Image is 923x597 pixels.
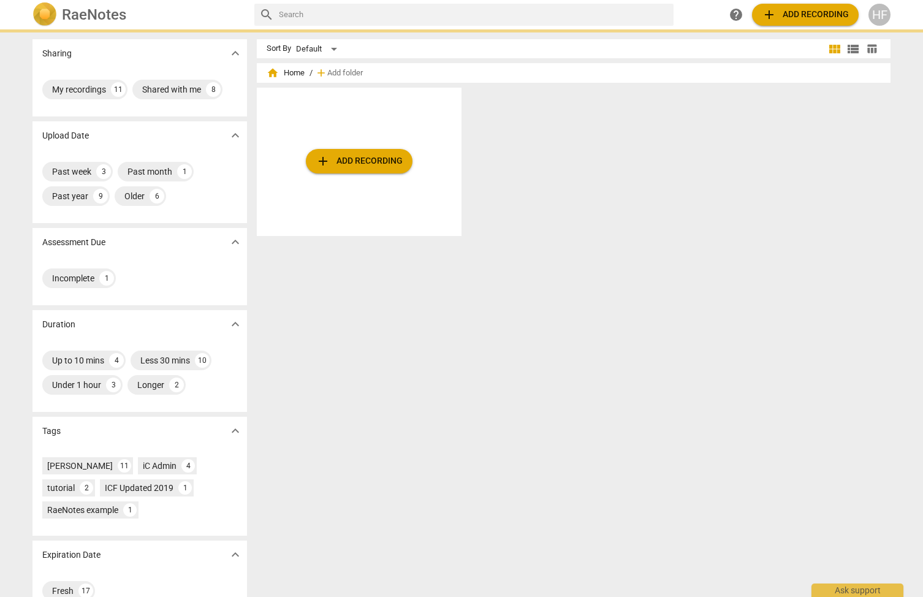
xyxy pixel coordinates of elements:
button: Show more [226,126,245,145]
div: Sort By [267,44,291,53]
p: Duration [42,318,75,331]
span: view_list [846,42,860,56]
input: Search [279,5,669,25]
div: ICF Updated 2019 [105,482,173,494]
div: tutorial [47,482,75,494]
span: add [762,7,777,22]
span: help [729,7,743,22]
span: Add recording [762,7,849,22]
div: Under 1 hour [52,379,101,391]
div: Past year [52,190,88,202]
p: Assessment Due [42,236,105,249]
button: Upload [306,149,412,173]
div: My recordings [52,83,106,96]
button: Show more [226,233,245,251]
div: 9 [93,189,108,203]
div: Longer [137,379,164,391]
button: List view [844,40,862,58]
div: Older [124,190,145,202]
div: Ask support [811,584,903,597]
div: Shared with me [142,83,201,96]
a: LogoRaeNotes [32,2,245,27]
a: Help [725,4,747,26]
span: Home [267,67,305,79]
span: expand_more [228,46,243,61]
button: Show more [226,546,245,564]
div: Incomplete [52,272,94,284]
div: 8 [206,82,221,97]
button: Table view [862,40,881,58]
div: iC Admin [143,460,177,472]
span: add [316,154,330,169]
div: 11 [118,459,131,473]
span: table_chart [866,43,878,55]
button: HF [868,4,891,26]
div: Past month [127,165,172,178]
div: 1 [177,164,192,179]
p: Expiration Date [42,549,101,561]
button: Show more [226,315,245,333]
span: expand_more [228,317,243,332]
div: Fresh [52,585,74,597]
button: Show more [226,44,245,63]
div: 4 [181,459,195,473]
button: Upload [752,4,859,26]
span: home [267,67,279,79]
div: [PERSON_NAME] [47,460,113,472]
div: Default [296,39,341,59]
div: 2 [169,378,184,392]
div: 3 [106,378,121,392]
span: add [315,67,327,79]
div: Up to 10 mins [52,354,104,367]
div: Past week [52,165,91,178]
span: expand_more [228,547,243,562]
div: 1 [178,481,192,495]
button: Show more [226,422,245,440]
div: 2 [80,481,93,495]
p: Tags [42,425,61,438]
div: 11 [111,82,126,97]
span: expand_more [228,424,243,438]
h2: RaeNotes [62,6,126,23]
span: Add recording [316,154,403,169]
div: 10 [195,353,210,368]
span: / [310,69,313,78]
span: expand_more [228,128,243,143]
span: search [259,7,274,22]
div: 4 [109,353,124,368]
p: Upload Date [42,129,89,142]
span: Add folder [327,69,363,78]
button: Tile view [826,40,844,58]
div: RaeNotes example [47,504,118,516]
img: Logo [32,2,57,27]
span: expand_more [228,235,243,249]
div: 1 [123,503,137,517]
span: view_module [827,42,842,56]
div: 1 [99,271,114,286]
div: Less 30 mins [140,354,190,367]
div: 6 [150,189,164,203]
p: Sharing [42,47,72,60]
div: 3 [96,164,111,179]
